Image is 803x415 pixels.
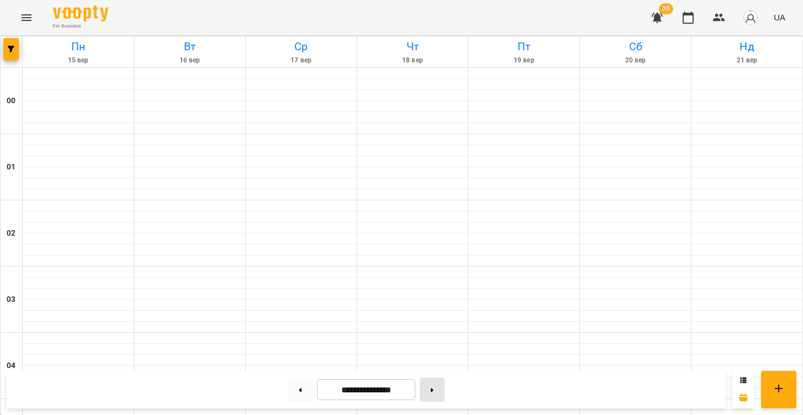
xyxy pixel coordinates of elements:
h6: 16 вер [136,55,244,66]
h6: 02 [7,227,15,240]
img: Voopty Logo [53,6,108,22]
h6: Вт [136,38,244,55]
h6: 21 вер [693,55,801,66]
h6: 17 вер [247,55,355,66]
h6: Пт [470,38,578,55]
h6: Сб [582,38,689,55]
span: UA [774,12,785,23]
h6: 04 [7,360,15,372]
h6: 18 вер [359,55,467,66]
h6: Ср [247,38,355,55]
h6: 20 вер [582,55,689,66]
h6: 00 [7,95,15,107]
h6: Пн [24,38,132,55]
span: 30 [659,3,673,14]
h6: 15 вер [24,55,132,66]
h6: 19 вер [470,55,578,66]
button: UA [769,7,790,28]
h6: 03 [7,294,15,306]
h6: Нд [693,38,801,55]
img: avatar_s.png [743,10,758,25]
span: For Business [53,23,108,30]
button: Menu [13,4,40,31]
h6: Чт [359,38,467,55]
h6: 01 [7,161,15,173]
